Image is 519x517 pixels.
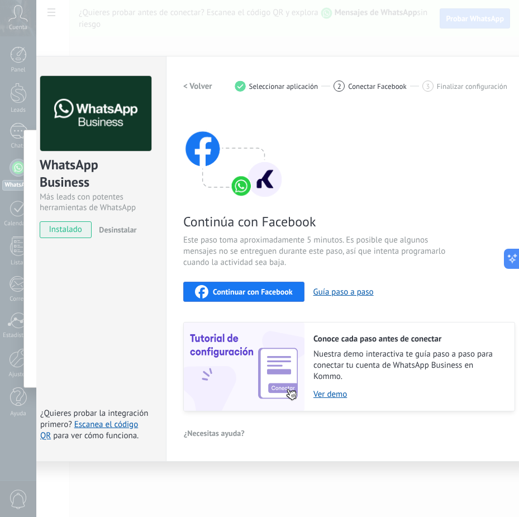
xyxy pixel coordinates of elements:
span: 2 [337,82,341,91]
span: 3 [426,82,430,91]
button: Continuar con Facebook [183,282,304,302]
span: Seleccionar aplicación [249,82,318,91]
span: Desinstalar [99,225,136,235]
span: Continúa con Facebook [183,213,449,230]
h2: Conoce cada paso antes de conectar [313,334,503,344]
img: logo_main.png [40,76,151,151]
button: ¿Necesitas ayuda? [183,425,245,442]
span: para ver cómo funciona. [53,430,139,441]
span: Nuestra demo interactiva te guía paso a paso para conectar tu cuenta de WhatsApp Business en Kommo. [313,349,503,382]
img: connect with facebook [183,110,284,199]
div: WhatsApp Business [40,156,150,192]
span: Conectar Facebook [348,82,407,91]
h2: < Volver [183,81,212,92]
button: Guía paso a paso [313,287,374,297]
span: instalado [40,221,91,238]
span: ¿Quieres probar la integración primero? [40,408,149,430]
div: Más leads con potentes herramientas de WhatsApp [40,192,150,213]
span: Este paso toma aproximadamente 5 minutos. Es posible que algunos mensajes no se entreguen durante... [183,235,449,268]
a: Ver demo [313,389,503,400]
a: Escanea el código QR [40,419,138,441]
button: Desinstalar [94,221,136,238]
button: < Volver [183,76,212,96]
span: Continuar con Facebook [213,288,293,296]
span: Finalizar configuración [437,82,507,91]
span: ¿Necesitas ayuda? [184,429,245,437]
